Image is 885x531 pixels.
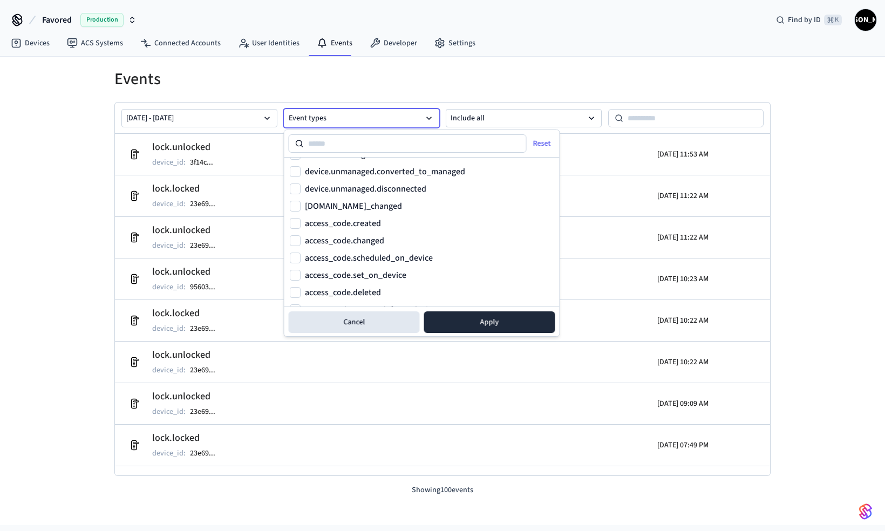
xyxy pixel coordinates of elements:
span: Favored [42,13,72,26]
p: device_id : [152,240,186,251]
h2: lock.locked [152,431,226,446]
button: Reset [525,135,562,152]
a: Developer [361,33,426,53]
span: ⌘ K [824,15,842,25]
p: device_id : [152,406,186,417]
button: Include all [446,109,602,127]
p: [DATE] 07:49 PM [657,440,709,451]
p: device_id : [152,448,186,459]
span: Find by ID [788,15,821,25]
h2: lock.unlocked [152,140,224,155]
label: device.unmanaged.converted_to_managed [305,167,465,176]
button: 23e69... [188,405,226,418]
span: Production [80,13,124,27]
button: 3f14c... [188,156,224,169]
label: access_code.removed_from_device [305,305,436,314]
button: 23e69... [188,364,226,377]
p: device_id : [152,323,186,334]
h2: lock.locked [152,181,226,196]
h2: lock.unlocked [152,264,226,280]
button: [PERSON_NAME] [855,9,876,31]
a: Connected Accounts [132,33,229,53]
button: 23e69... [188,198,226,210]
p: [DATE] 09:09 AM [657,398,709,409]
button: 23e69... [188,447,226,460]
p: device_id : [152,199,186,209]
label: access_code.changed [305,236,384,245]
h2: lock.locked [152,472,226,487]
h2: lock.unlocked [152,389,226,404]
p: [DATE] 11:22 AM [657,232,709,243]
a: User Identities [229,33,308,53]
a: Settings [426,33,484,53]
img: SeamLogoGradient.69752ec5.svg [859,503,872,520]
button: 23e69... [188,322,226,335]
button: Event types [284,109,440,127]
h2: lock.unlocked [152,348,226,363]
h2: lock.locked [152,306,226,321]
p: [DATE] 10:22 AM [657,357,709,367]
button: 95603... [188,281,226,294]
label: access_code.deleted [305,288,381,297]
label: access_code.set_on_device [305,271,406,280]
label: access_code.scheduled_on_device [305,254,433,262]
p: device_id : [152,365,186,376]
p: Showing 100 events [114,485,771,496]
label: [DOMAIN_NAME]_changed [305,202,402,210]
h2: lock.unlocked [152,223,226,238]
label: device.unmanaged.disconnected [305,185,426,193]
label: device.unmanaged.connected [305,150,416,159]
button: [DATE] - [DATE] [121,109,277,127]
span: [PERSON_NAME] [856,10,875,30]
p: [DATE] 11:22 AM [657,190,709,201]
a: Events [308,33,361,53]
h1: Events [114,70,771,89]
div: Find by ID⌘ K [767,10,850,30]
p: [DATE] 10:23 AM [657,274,709,284]
p: [DATE] 11:53 AM [657,149,709,160]
p: device_id : [152,282,186,292]
a: Devices [2,33,58,53]
button: Cancel [289,311,420,333]
button: 23e69... [188,239,226,252]
p: [DATE] 10:22 AM [657,315,709,326]
p: device_id : [152,157,186,168]
button: Apply [424,311,555,333]
label: access_code.created [305,219,381,228]
a: ACS Systems [58,33,132,53]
